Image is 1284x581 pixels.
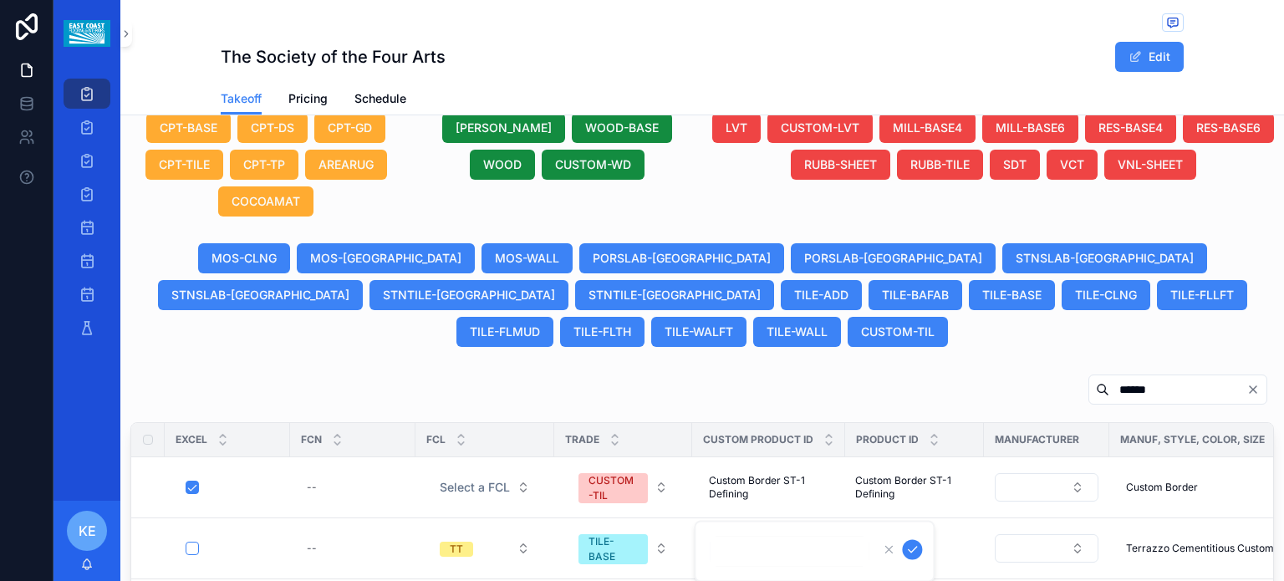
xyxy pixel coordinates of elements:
span: STNTILE-[GEOGRAPHIC_DATA] [383,287,555,303]
a: Custom Border ST-1 Defining [855,474,974,501]
button: Clear [1246,383,1266,396]
button: PORSLAB-[GEOGRAPHIC_DATA] [579,243,784,273]
span: Excel [176,433,207,446]
button: CPT-TILE [145,150,223,180]
span: Terrazzo Cementitious Custom [1126,542,1274,555]
span: CPT-TILE [159,156,210,173]
button: Select Button [995,534,1098,563]
span: CPT-DS [251,120,294,136]
span: VNL-SHEET [1118,156,1183,173]
span: CUSTOM-WD [555,156,631,173]
button: CUSTOM-TIL [848,317,948,347]
span: LVT [726,120,747,136]
div: -- [307,542,317,555]
button: Edit [1115,42,1184,72]
span: TILE-FLMUD [470,324,540,340]
a: Pricing [288,84,328,117]
a: Select Button [994,533,1099,563]
span: CPT-GD [328,120,372,136]
span: RES-BASE4 [1098,120,1163,136]
span: MILL-BASE4 [893,120,962,136]
button: RUBB-TILE [897,150,983,180]
span: AREARUG [318,156,374,173]
button: TILE-FLTH [560,317,645,347]
span: CPT-TP [243,156,285,173]
span: FCL [426,433,446,446]
button: VCT [1047,150,1098,180]
span: Schedule [354,90,406,107]
button: AREARUG [305,150,387,180]
button: CPT-BASE [146,113,231,143]
button: PORSLAB-[GEOGRAPHIC_DATA] [791,243,996,273]
div: -- [307,481,317,494]
div: CUSTOM-TIL [588,473,638,503]
button: RES-BASE6 [1183,113,1274,143]
span: CPT-BASE [160,120,217,136]
span: MILL-BASE6 [996,120,1065,136]
button: TILE-ADD [781,280,862,310]
button: TILE-FLMUD [456,317,553,347]
button: TILE-WALL [753,317,841,347]
button: CPT-TP [230,150,298,180]
span: TILE-CLNG [1075,287,1137,303]
span: COCOAMAT [232,193,300,210]
a: Select Button [994,472,1099,502]
button: Select Button [565,465,681,510]
button: VNL-SHEET [1104,150,1196,180]
button: WOOD-BASE [572,113,672,143]
button: TILE-WALFT [651,317,746,347]
button: WOOD [470,150,535,180]
span: Select a FCL [440,479,510,496]
button: CUSTOM-LVT [767,113,873,143]
span: TILE-WALL [767,324,828,340]
div: scrollable content [53,67,120,364]
button: Select Button [426,533,543,563]
span: MOS-CLNG [211,250,277,267]
span: Trade [565,433,599,446]
button: CUSTOM-WD [542,150,645,180]
span: PORSLAB-[GEOGRAPHIC_DATA] [593,250,771,267]
span: [PERSON_NAME] [456,120,552,136]
span: SDT [1003,156,1027,173]
span: MOS-WALL [495,250,559,267]
span: TILE-BAFAB [882,287,949,303]
span: CUSTOM-TIL [861,324,935,340]
button: STNSLAB-[GEOGRAPHIC_DATA] [158,280,363,310]
span: Manuf, Style, Color, Size [1120,433,1265,446]
span: TILE-ADD [794,287,848,303]
span: RUBB-TILE [910,156,970,173]
span: TILE-FLLFT [1170,287,1234,303]
span: TILE-WALFT [665,324,733,340]
button: RUBB-SHEET [791,150,890,180]
span: Takeoff [221,90,262,107]
button: Select Button [995,473,1098,502]
button: CPT-DS [237,113,308,143]
button: STNTILE-[GEOGRAPHIC_DATA] [575,280,774,310]
span: FCN [301,433,322,446]
button: Select Button [565,526,681,571]
button: [PERSON_NAME] [442,113,565,143]
a: Takeoff [221,84,262,115]
a: Select Button [564,464,682,511]
span: STNSLAB-[GEOGRAPHIC_DATA] [1016,250,1194,267]
span: CUSTOM-LVT [781,120,859,136]
span: KE [79,521,96,541]
button: MOS-[GEOGRAPHIC_DATA] [297,243,475,273]
span: Custom Border [1126,481,1198,494]
a: Select Button [564,525,682,572]
a: Custom Border ST-1 Defining [702,467,835,507]
span: Custom Border ST-1 Defining [709,474,828,501]
span: RES-BASE6 [1196,120,1261,136]
button: CPT-GD [314,113,385,143]
span: WOOD [483,156,522,173]
span: STNTILE-[GEOGRAPHIC_DATA] [588,287,761,303]
span: Manufacturer [995,433,1079,446]
button: TILE-CLNG [1062,280,1150,310]
button: RES-BASE4 [1085,113,1176,143]
button: LVT [712,113,761,143]
a: -- [300,535,405,562]
button: COCOAMAT [218,186,313,217]
a: -- [300,474,405,501]
button: SDT [990,150,1040,180]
